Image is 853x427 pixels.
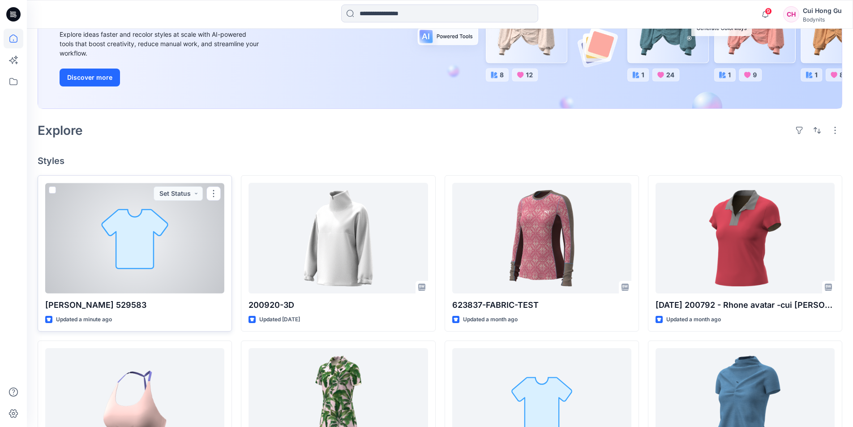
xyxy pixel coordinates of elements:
a: 623837-FABRIC-TEST [452,183,631,293]
div: CH [783,6,799,22]
h4: Styles [38,155,842,166]
div: Explore ideas faster and recolor styles at scale with AI-powered tools that boost creativity, red... [60,30,261,58]
p: 623837-FABRIC-TEST [452,299,631,311]
span: 9 [765,8,772,15]
p: Updated a month ago [666,315,721,324]
p: Updated a minute ago [56,315,112,324]
p: [DATE] 200792 - Rhone avatar -cui [PERSON_NAME] [656,299,835,311]
a: Eunice 529583 [45,183,224,293]
button: Discover more [60,69,120,86]
a: 200920-3D [249,183,428,293]
div: Bodynits [803,16,842,23]
p: Updated [DATE] [259,315,300,324]
p: [PERSON_NAME] 529583 [45,299,224,311]
h2: Explore [38,123,83,138]
a: Discover more [60,69,261,86]
a: 30 June 200792 - Rhone avatar -cui hong [656,183,835,293]
div: Cui Hong Gu [803,5,842,16]
p: 200920-3D [249,299,428,311]
p: Updated a month ago [463,315,518,324]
